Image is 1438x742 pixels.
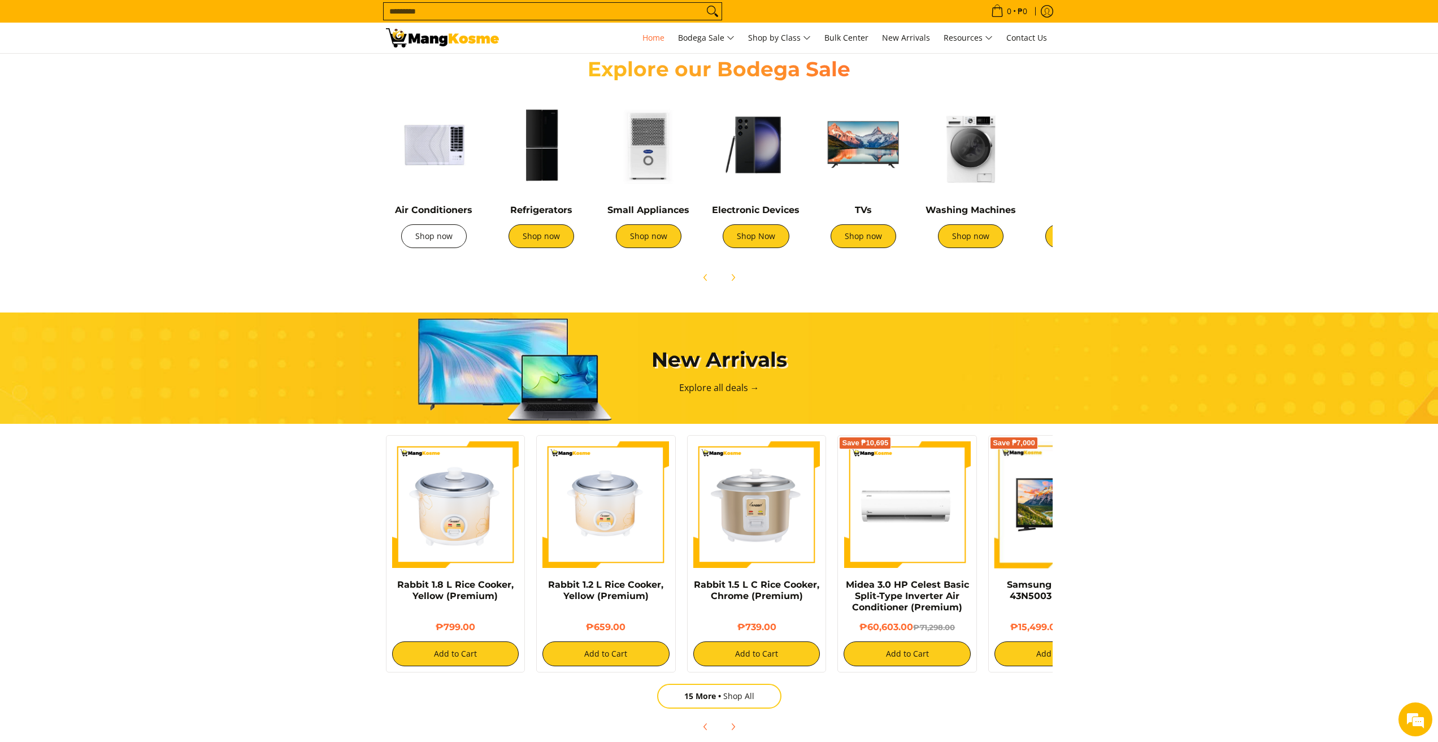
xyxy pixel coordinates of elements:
[386,28,499,47] img: Mang Kosme: Your Home Appliances Warehouse Sale Partner!
[994,641,1122,666] button: Add to Cart
[703,3,722,20] button: Search
[510,205,572,215] a: Refrigerators
[386,97,482,193] img: Air Conditioners
[542,441,670,569] img: rabbit-1.2-liter-rice-cooker-yellow-full-view-mang-kosme
[509,224,574,248] a: Shop now
[694,579,819,601] a: Rabbit 1.5 L C Rice Cooker, Chrome (Premium)
[1045,224,1111,248] a: Shop now
[994,441,1122,569] img: samsung-43-inch-led-tv-full-view- mang-kosme
[395,205,472,215] a: Air Conditioners
[855,205,872,215] a: TVs
[601,97,697,193] img: Small Appliances
[1006,32,1047,43] span: Contact Us
[819,23,874,53] a: Bulk Center
[693,265,718,290] button: Previous
[493,97,589,193] img: Refrigerators
[693,714,718,739] button: Previous
[1016,7,1029,15] span: ₱0
[926,205,1016,215] a: Washing Machines
[748,31,811,45] span: Shop by Class
[944,31,993,45] span: Resources
[846,579,969,613] a: Midea 3.0 HP Celest Basic Split-Type Inverter Air Conditioner (Premium)
[993,440,1035,446] span: Save ₱7,000
[607,205,689,215] a: Small Appliances
[844,641,971,666] button: Add to Cart
[844,441,971,569] img: Midea 3.0 HP Celest Basic Split-Type Inverter Air Conditioner (Premium)
[720,714,745,739] button: Next
[824,32,868,43] span: Bulk Center
[346,313,663,424] img: New Arrivals
[657,684,781,709] a: 15 MoreShop All
[723,224,789,248] a: Shop Now
[720,265,745,290] button: Next
[542,641,670,666] button: Add to Cart
[882,32,930,43] span: New Arrivals
[1007,579,1109,601] a: Samsung 43" LED TV, 43N5003 (Premium)
[693,441,820,569] img: https://mangkosme.com/products/rabbit-1-5-l-c-rice-cooker-chrome-class-a
[693,641,820,666] button: Add to Cart
[844,622,971,633] h6: ₱60,603.00
[815,97,911,193] img: TVs
[831,224,896,248] a: Shop now
[1005,7,1013,15] span: 0
[672,23,740,53] a: Bodega Sale
[876,23,936,53] a: New Arrivals
[401,224,467,248] a: Shop now
[548,579,663,601] a: Rabbit 1.2 L Rice Cooker, Yellow (Premium)
[1030,97,1126,193] img: Cookers
[988,5,1031,18] span: •
[913,623,955,632] del: ₱71,298.00
[392,622,519,633] h6: ₱799.00
[616,224,681,248] a: Shop now
[397,579,514,601] a: Rabbit 1.8 L Rice Cooker, Yellow (Premium)
[994,622,1122,633] h6: ₱15,499.00
[938,224,1003,248] a: Shop now
[742,23,816,53] a: Shop by Class
[392,641,519,666] button: Add to Cart
[510,23,1053,53] nav: Main Menu
[678,31,735,45] span: Bodega Sale
[923,97,1019,193] img: Washing Machines
[542,622,670,633] h6: ₱659.00
[1001,23,1053,53] a: Contact Us
[938,23,998,53] a: Resources
[842,440,888,446] span: Save ₱10,695
[708,97,804,193] img: Electronic Devices
[642,32,664,43] span: Home
[712,205,800,215] a: Electronic Devices
[684,691,723,701] span: 15 More
[637,23,670,53] a: Home
[392,441,519,569] img: https://mangkosme.com/products/rabbit-1-8-l-rice-cooker-yellow-class-a
[555,57,883,82] h2: Explore our Bodega Sale
[679,381,759,394] a: Explore all deals →
[693,622,820,633] h6: ₱739.00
